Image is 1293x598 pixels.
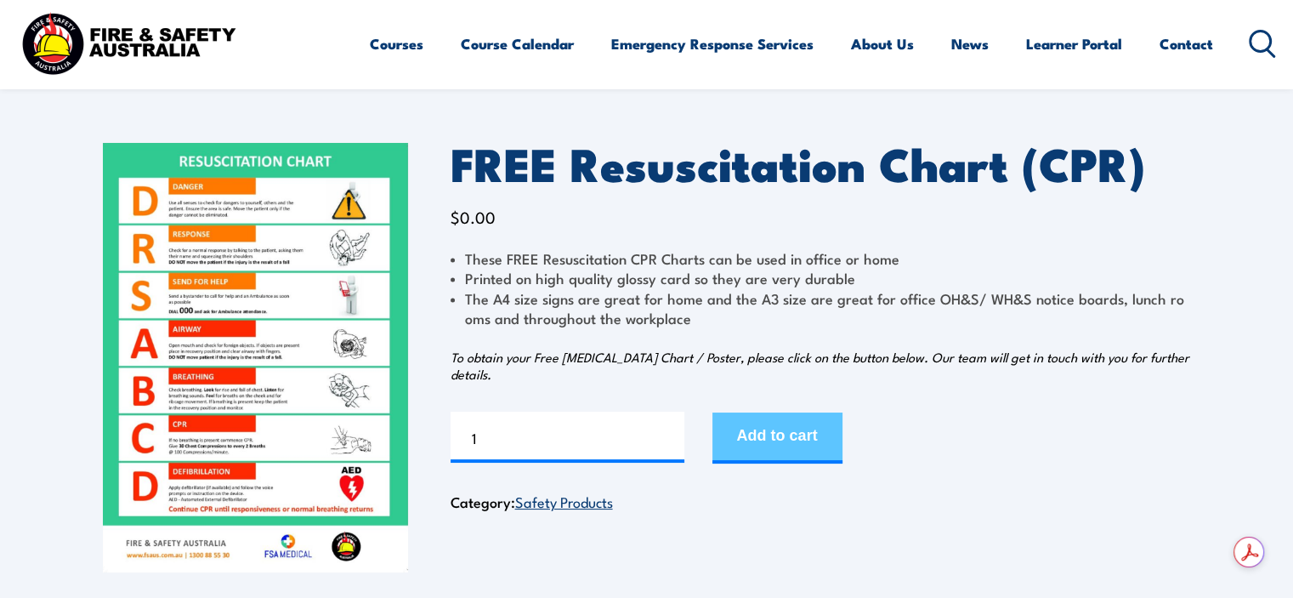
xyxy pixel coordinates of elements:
li: Printed on high quality glossy card so they are very durable [451,268,1191,288]
bdi: 0.00 [451,205,496,228]
em: To obtain your Free [MEDICAL_DATA] Chart / Poster, please click on the button below. Our team wil... [451,348,1189,383]
a: Learner Portal [1026,21,1122,66]
a: News [951,21,989,66]
h1: FREE Resuscitation Chart (CPR) [451,143,1191,183]
span: Category: [451,491,613,512]
a: About Us [851,21,914,66]
span: $ [451,205,460,228]
a: Courses [370,21,423,66]
button: Add to cart [712,413,842,464]
a: Safety Products [515,491,613,511]
a: Emergency Response Services [611,21,814,66]
li: These FREE Resuscitation CPR Charts can be used in office or home [451,248,1191,268]
a: Contact [1160,21,1213,66]
img: FREE Resuscitation Chart - What are the 7 steps to CPR? [103,143,408,572]
li: The A4 size signs are great for home and the A3 size are great for office OH&S/ WH&S notice board... [451,288,1191,328]
a: Course Calendar [461,21,574,66]
input: Product quantity [451,412,684,463]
